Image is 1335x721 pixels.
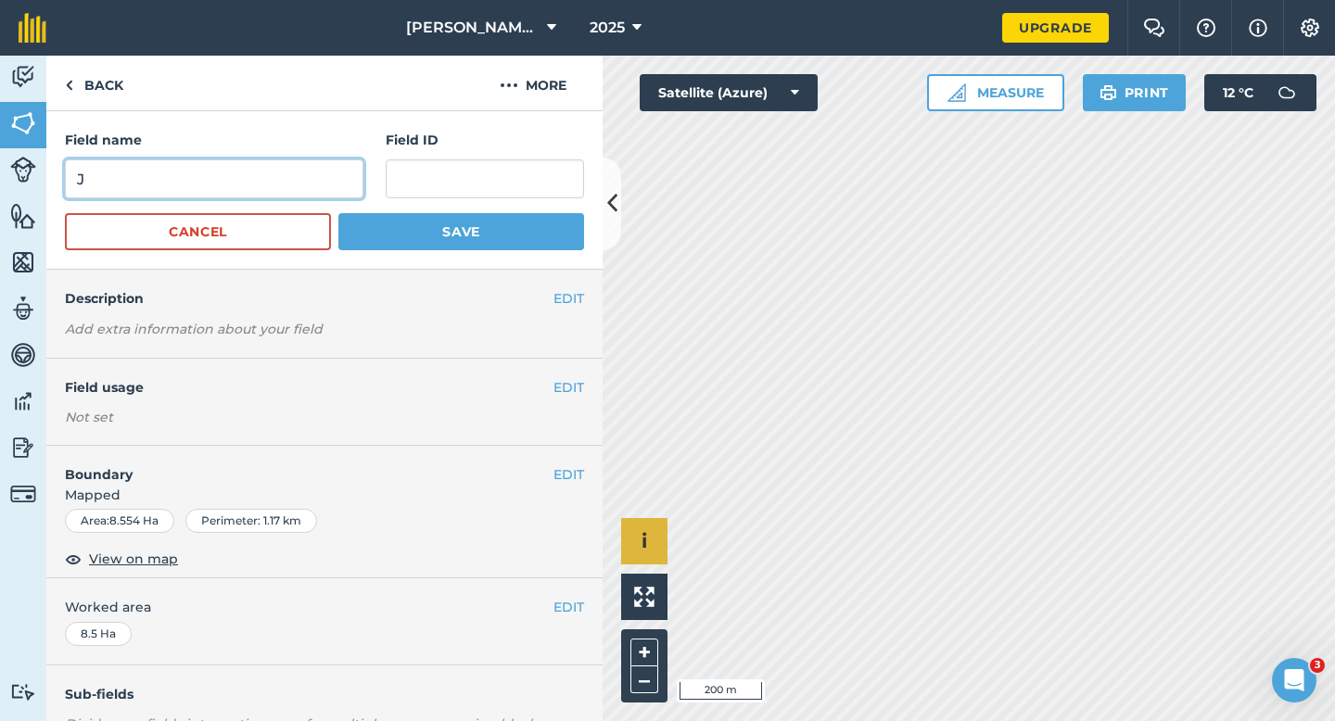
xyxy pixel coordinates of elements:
[1195,19,1217,37] img: A question mark icon
[65,288,584,309] h4: Description
[621,518,667,564] button: i
[630,666,658,693] button: –
[10,157,36,183] img: svg+xml;base64,PD94bWwgdmVyc2lvbj0iMS4wIiBlbmNvZGluZz0idXRmLTgiPz4KPCEtLSBHZW5lcmF0b3I6IEFkb2JlIE...
[553,597,584,617] button: EDIT
[406,17,540,39] span: [PERSON_NAME] & Sons Farming LTD
[640,74,818,111] button: Satellite (Azure)
[1223,74,1253,111] span: 12 ° C
[947,83,966,102] img: Ruler icon
[65,622,132,646] div: 8.5 Ha
[500,74,518,96] img: svg+xml;base64,PHN2ZyB4bWxucz0iaHR0cDovL3d3dy53My5vcmcvMjAwMC9zdmciIHdpZHRoPSIyMCIgaGVpZ2h0PSIyNC...
[1249,17,1267,39] img: svg+xml;base64,PHN2ZyB4bWxucz0iaHR0cDovL3d3dy53My5vcmcvMjAwMC9zdmciIHdpZHRoPSIxNyIgaGVpZ2h0PSIxNy...
[634,587,655,607] img: Four arrows, one pointing top left, one top right, one bottom right and the last bottom left
[1268,74,1305,111] img: svg+xml;base64,PD94bWwgdmVyc2lvbj0iMS4wIiBlbmNvZGluZz0idXRmLTgiPz4KPCEtLSBHZW5lcmF0b3I6IEFkb2JlIE...
[65,130,363,150] h4: Field name
[553,464,584,485] button: EDIT
[927,74,1064,111] button: Measure
[642,529,647,552] span: i
[185,509,317,533] div: Perimeter : 1.17 km
[553,288,584,309] button: EDIT
[1204,74,1316,111] button: 12 °C
[10,295,36,323] img: svg+xml;base64,PD94bWwgdmVyc2lvbj0iMS4wIiBlbmNvZGluZz0idXRmLTgiPz4KPCEtLSBHZW5lcmF0b3I6IEFkb2JlIE...
[553,377,584,398] button: EDIT
[1143,19,1165,37] img: Two speech bubbles overlapping with the left bubble in the forefront
[46,446,553,485] h4: Boundary
[1310,658,1325,673] span: 3
[1100,82,1117,104] img: svg+xml;base64,PHN2ZyB4bWxucz0iaHR0cDovL3d3dy53My5vcmcvMjAwMC9zdmciIHdpZHRoPSIxOSIgaGVpZ2h0PSIyNC...
[1002,13,1109,43] a: Upgrade
[10,248,36,276] img: svg+xml;base64,PHN2ZyB4bWxucz0iaHR0cDovL3d3dy53My5vcmcvMjAwMC9zdmciIHdpZHRoPSI1NiIgaGVpZ2h0PSI2MC...
[464,56,603,110] button: More
[386,130,584,150] h4: Field ID
[65,213,331,250] button: Cancel
[46,485,603,505] span: Mapped
[65,74,73,96] img: svg+xml;base64,PHN2ZyB4bWxucz0iaHR0cDovL3d3dy53My5vcmcvMjAwMC9zdmciIHdpZHRoPSI5IiBoZWlnaHQ9IjI0Ii...
[65,377,553,398] h4: Field usage
[1272,658,1316,702] iframe: Intercom live chat
[10,63,36,91] img: svg+xml;base64,PD94bWwgdmVyc2lvbj0iMS4wIiBlbmNvZGluZz0idXRmLTgiPz4KPCEtLSBHZW5lcmF0b3I6IEFkb2JlIE...
[46,56,142,110] a: Back
[65,321,323,337] em: Add extra information about your field
[1083,74,1187,111] button: Print
[10,683,36,701] img: svg+xml;base64,PD94bWwgdmVyc2lvbj0iMS4wIiBlbmNvZGluZz0idXRmLTgiPz4KPCEtLSBHZW5lcmF0b3I6IEFkb2JlIE...
[10,387,36,415] img: svg+xml;base64,PD94bWwgdmVyc2lvbj0iMS4wIiBlbmNvZGluZz0idXRmLTgiPz4KPCEtLSBHZW5lcmF0b3I6IEFkb2JlIE...
[65,548,82,570] img: svg+xml;base64,PHN2ZyB4bWxucz0iaHR0cDovL3d3dy53My5vcmcvMjAwMC9zdmciIHdpZHRoPSIxOCIgaGVpZ2h0PSIyNC...
[89,549,178,569] span: View on map
[46,684,603,704] h4: Sub-fields
[630,639,658,666] button: +
[10,434,36,462] img: svg+xml;base64,PD94bWwgdmVyc2lvbj0iMS4wIiBlbmNvZGluZz0idXRmLTgiPz4KPCEtLSBHZW5lcmF0b3I6IEFkb2JlIE...
[65,408,584,426] div: Not set
[65,509,174,533] div: Area : 8.554 Ha
[10,481,36,507] img: svg+xml;base64,PD94bWwgdmVyc2lvbj0iMS4wIiBlbmNvZGluZz0idXRmLTgiPz4KPCEtLSBHZW5lcmF0b3I6IEFkb2JlIE...
[19,13,46,43] img: fieldmargin Logo
[338,213,584,250] button: Save
[590,17,625,39] span: 2025
[65,548,178,570] button: View on map
[65,597,584,617] span: Worked area
[1299,19,1321,37] img: A cog icon
[10,109,36,137] img: svg+xml;base64,PHN2ZyB4bWxucz0iaHR0cDovL3d3dy53My5vcmcvMjAwMC9zdmciIHdpZHRoPSI1NiIgaGVpZ2h0PSI2MC...
[10,341,36,369] img: svg+xml;base64,PD94bWwgdmVyc2lvbj0iMS4wIiBlbmNvZGluZz0idXRmLTgiPz4KPCEtLSBHZW5lcmF0b3I6IEFkb2JlIE...
[10,202,36,230] img: svg+xml;base64,PHN2ZyB4bWxucz0iaHR0cDovL3d3dy53My5vcmcvMjAwMC9zdmciIHdpZHRoPSI1NiIgaGVpZ2h0PSI2MC...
